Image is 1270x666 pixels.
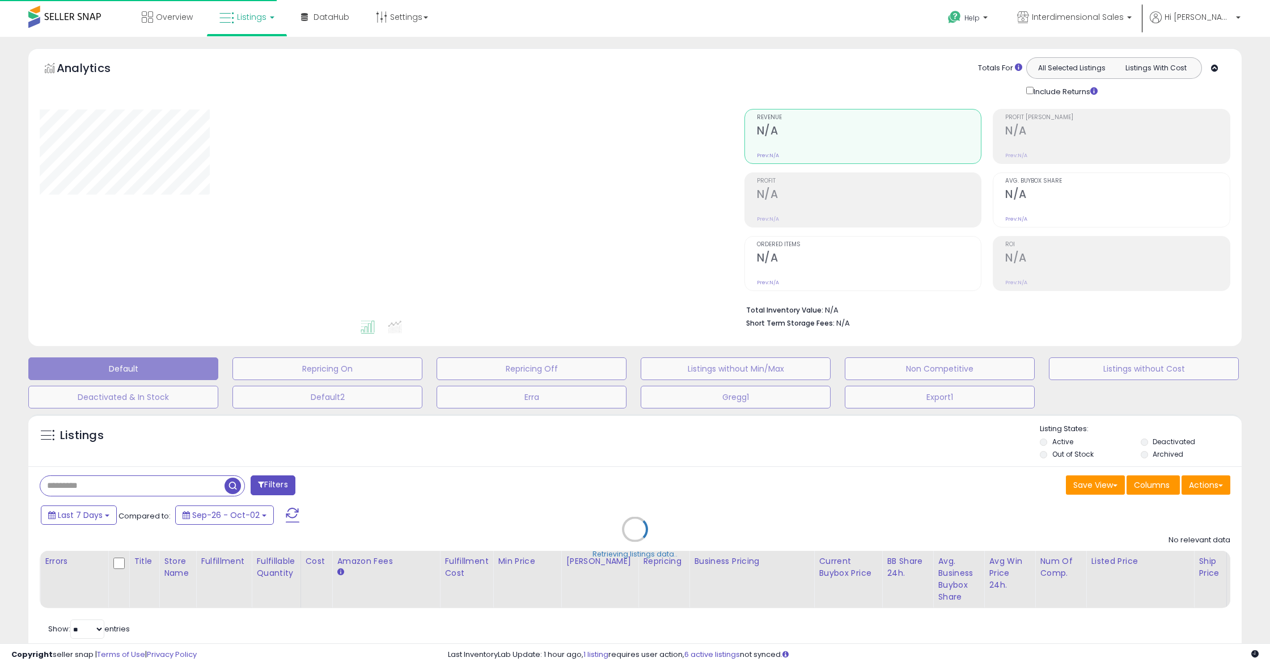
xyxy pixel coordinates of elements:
h2: N/A [757,188,981,203]
span: N/A [836,318,850,328]
button: Erra [437,386,626,408]
h2: N/A [757,251,981,267]
button: Listings With Cost [1114,61,1198,75]
span: Ordered Items [757,242,981,248]
button: Non Competitive [845,357,1035,380]
strong: Copyright [11,649,53,660]
small: Prev: N/A [1005,216,1027,222]
button: Repricing Off [437,357,626,380]
small: Prev: N/A [757,216,779,222]
div: Totals For [978,63,1022,74]
button: Default [28,357,218,380]
div: seller snap | | [11,650,197,660]
i: Get Help [947,10,962,24]
span: Overview [156,11,193,23]
button: Repricing On [232,357,422,380]
button: Gregg1 [641,386,831,408]
h5: Analytics [57,60,133,79]
button: Deactivated & In Stock [28,386,218,408]
span: Help [964,13,980,23]
h2: N/A [1005,251,1230,267]
small: Prev: N/A [757,152,779,159]
span: ROI [1005,242,1230,248]
span: Hi [PERSON_NAME] [1165,11,1233,23]
div: Retrieving listings data.. [592,549,678,559]
button: Default2 [232,386,422,408]
small: Prev: N/A [1005,279,1027,286]
span: Interdimensional Sales [1032,11,1124,23]
button: All Selected Listings [1030,61,1114,75]
span: Revenue [757,115,981,121]
span: Listings [237,11,266,23]
h2: N/A [757,124,981,140]
b: Short Term Storage Fees: [746,318,835,328]
h2: N/A [1005,124,1230,140]
span: DataHub [314,11,349,23]
li: N/A [746,302,1222,316]
span: Avg. Buybox Share [1005,178,1230,184]
b: Total Inventory Value: [746,305,823,315]
button: Listings without Min/Max [641,357,831,380]
a: Help [939,2,999,37]
small: Prev: N/A [757,279,779,286]
span: Profit [PERSON_NAME] [1005,115,1230,121]
h2: N/A [1005,188,1230,203]
div: Include Returns [1018,85,1111,98]
a: Hi [PERSON_NAME] [1150,11,1241,37]
span: Profit [757,178,981,184]
button: Listings without Cost [1049,357,1239,380]
small: Prev: N/A [1005,152,1027,159]
button: Export1 [845,386,1035,408]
